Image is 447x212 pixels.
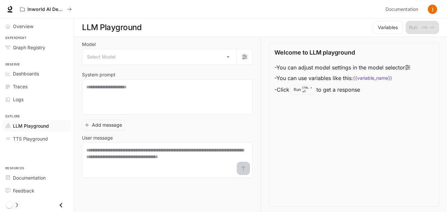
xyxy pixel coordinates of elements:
button: Close drawer [54,198,68,212]
a: TTS Playground [3,133,71,145]
span: Documentation [13,174,46,181]
span: Select Model [87,54,115,60]
p: Model [82,42,96,47]
span: Documentation [386,5,418,14]
p: Inworld AI Demos [27,7,64,12]
div: Select Model [82,49,236,64]
span: Dashboards [13,70,39,77]
li: - You can use variables like this: [274,73,410,83]
div: Run [291,85,315,95]
span: TTS Playground [13,135,48,142]
button: All workspaces [17,3,75,16]
span: Overview [13,23,33,30]
a: Dashboards [3,68,71,79]
p: ⏎ [302,86,312,94]
button: Add message [82,120,125,131]
a: LLM Playground [3,120,71,132]
img: User avatar [428,5,437,14]
a: Documentation [383,3,423,16]
a: Overview [3,21,71,32]
a: Feedback [3,185,71,196]
button: Variables [373,21,403,34]
span: Dark mode toggle [6,201,13,208]
span: Graph Registry [13,44,45,51]
li: - Click to get a response [274,83,410,96]
code: {{variable_name}} [353,75,392,81]
button: User avatar [426,3,439,16]
a: Traces [3,81,71,92]
span: LLM Playground [13,122,49,129]
span: Feedback [13,187,34,194]
a: Graph Registry [3,42,71,53]
p: Welcome to LLM playground [274,48,355,57]
span: Logs [13,96,23,103]
li: - You can adjust model settings in the model selector [274,62,410,73]
span: Traces [13,83,27,90]
p: System prompt [82,72,115,77]
a: Documentation [3,172,71,184]
a: Logs [3,94,71,105]
p: CTRL + [302,86,312,90]
h1: LLM Playground [82,21,142,34]
p: User message [82,136,113,140]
